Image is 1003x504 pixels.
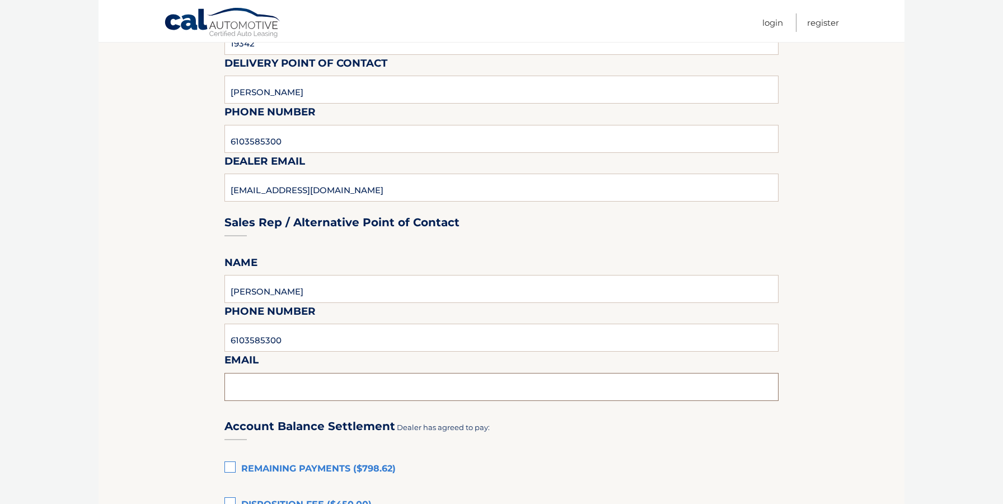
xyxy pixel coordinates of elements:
label: Name [224,254,257,275]
label: Dealer Email [224,153,305,174]
h3: Account Balance Settlement [224,419,395,433]
label: Phone Number [224,303,316,324]
label: Email [224,352,259,372]
label: Phone Number [224,104,316,124]
a: Register [807,13,839,32]
a: Cal Automotive [164,7,282,40]
label: Remaining Payments ($798.62) [224,458,779,480]
label: Delivery Point of Contact [224,55,387,76]
a: Login [762,13,783,32]
h3: Sales Rep / Alternative Point of Contact [224,216,460,230]
span: Dealer has agreed to pay: [397,423,490,432]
